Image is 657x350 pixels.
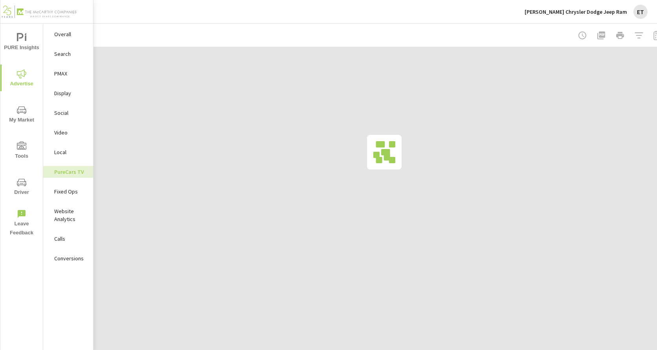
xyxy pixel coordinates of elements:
span: Leave Feedback [3,209,40,238]
div: Search [43,48,93,60]
p: Video [54,129,87,136]
p: Calls [54,235,87,243]
div: PMAX [43,68,93,79]
p: Website Analytics [54,207,87,223]
div: Video [43,127,93,138]
div: Overall [43,28,93,40]
div: Social [43,107,93,119]
div: Conversions [43,252,93,264]
div: Local [43,146,93,158]
div: ET [633,5,648,19]
span: Driver [3,178,40,197]
p: Fixed Ops [54,188,87,195]
p: Display [54,89,87,97]
p: Social [54,109,87,117]
span: Tools [3,142,40,161]
p: Conversions [54,254,87,262]
span: My Market [3,105,40,125]
p: Local [54,148,87,156]
div: Website Analytics [43,205,93,225]
p: Overall [54,30,87,38]
div: nav menu [0,24,43,241]
span: PURE Insights [3,33,40,52]
p: [PERSON_NAME] Chrysler Dodge Jeep Ram [525,8,627,15]
div: PureCars TV [43,166,93,178]
div: Calls [43,233,93,245]
div: Fixed Ops [43,186,93,197]
p: PureCars TV [54,168,87,176]
p: Search [54,50,87,58]
p: PMAX [54,70,87,77]
span: Advertise [3,69,40,88]
div: Display [43,87,93,99]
